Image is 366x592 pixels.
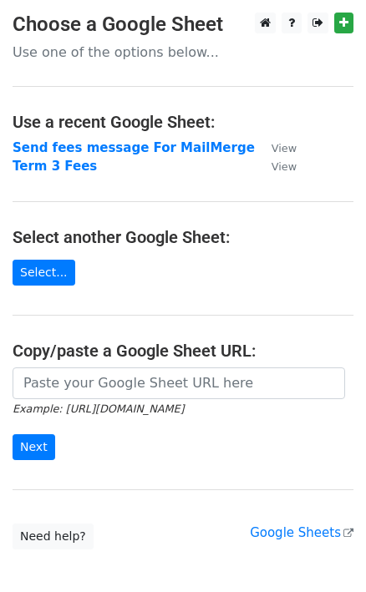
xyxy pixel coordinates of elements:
[13,524,94,549] a: Need help?
[250,525,353,540] a: Google Sheets
[13,260,75,286] a: Select...
[255,159,297,174] a: View
[272,160,297,173] small: View
[272,142,297,154] small: View
[13,434,55,460] input: Next
[13,112,353,132] h4: Use a recent Google Sheet:
[13,227,353,247] h4: Select another Google Sheet:
[13,341,353,361] h4: Copy/paste a Google Sheet URL:
[13,402,184,415] small: Example: [URL][DOMAIN_NAME]
[13,13,353,37] h3: Choose a Google Sheet
[13,159,97,174] a: Term 3 Fees
[13,43,353,61] p: Use one of the options below...
[255,140,297,155] a: View
[13,140,255,155] a: Send fees message For MailMerge
[13,367,345,399] input: Paste your Google Sheet URL here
